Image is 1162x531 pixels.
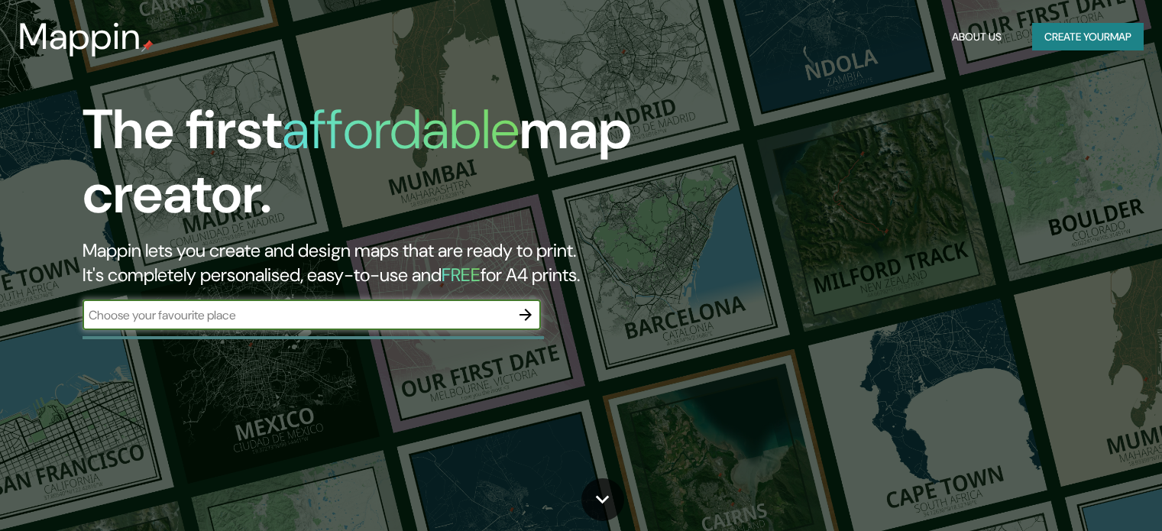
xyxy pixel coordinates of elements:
img: mappin-pin [141,40,154,52]
iframe: Help widget launcher [1026,471,1145,514]
h1: The first map creator. [83,98,664,238]
h5: FREE [442,263,481,287]
button: Create yourmap [1032,23,1144,51]
h1: affordable [282,94,520,165]
h3: Mappin [18,15,141,58]
button: About Us [946,23,1008,51]
input: Choose your favourite place [83,306,510,324]
h2: Mappin lets you create and design maps that are ready to print. It's completely personalised, eas... [83,238,664,287]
